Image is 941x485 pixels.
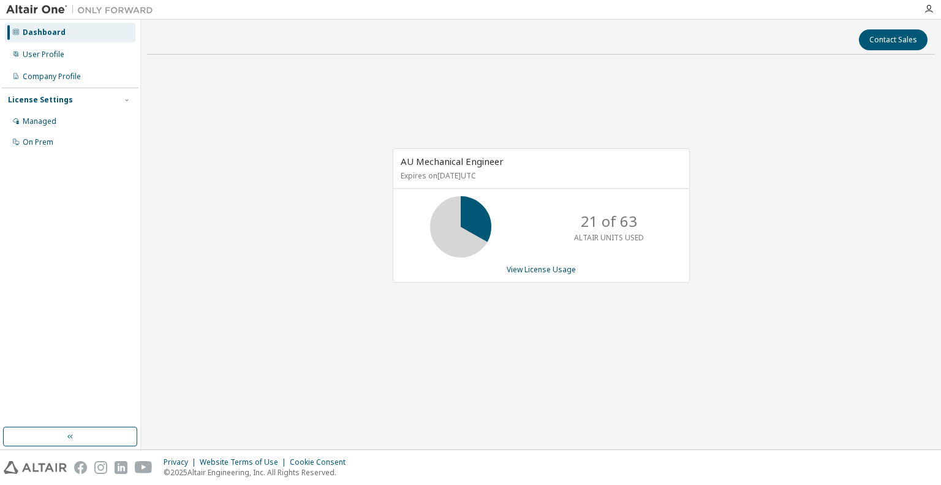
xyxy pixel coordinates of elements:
[23,72,81,82] div: Company Profile
[74,461,87,474] img: facebook.svg
[23,137,53,147] div: On Prem
[200,457,290,467] div: Website Terms of Use
[859,29,928,50] button: Contact Sales
[4,461,67,474] img: altair_logo.svg
[164,457,200,467] div: Privacy
[507,264,576,275] a: View License Usage
[23,28,66,37] div: Dashboard
[115,461,127,474] img: linkedin.svg
[574,232,644,243] p: ALTAIR UNITS USED
[23,50,64,59] div: User Profile
[6,4,159,16] img: Altair One
[8,95,73,105] div: License Settings
[401,155,504,167] span: AU Mechanical Engineer
[135,461,153,474] img: youtube.svg
[290,457,353,467] div: Cookie Consent
[401,170,679,181] p: Expires on [DATE] UTC
[581,211,637,232] p: 21 of 63
[164,467,353,478] p: © 2025 Altair Engineering, Inc. All Rights Reserved.
[94,461,107,474] img: instagram.svg
[23,116,56,126] div: Managed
